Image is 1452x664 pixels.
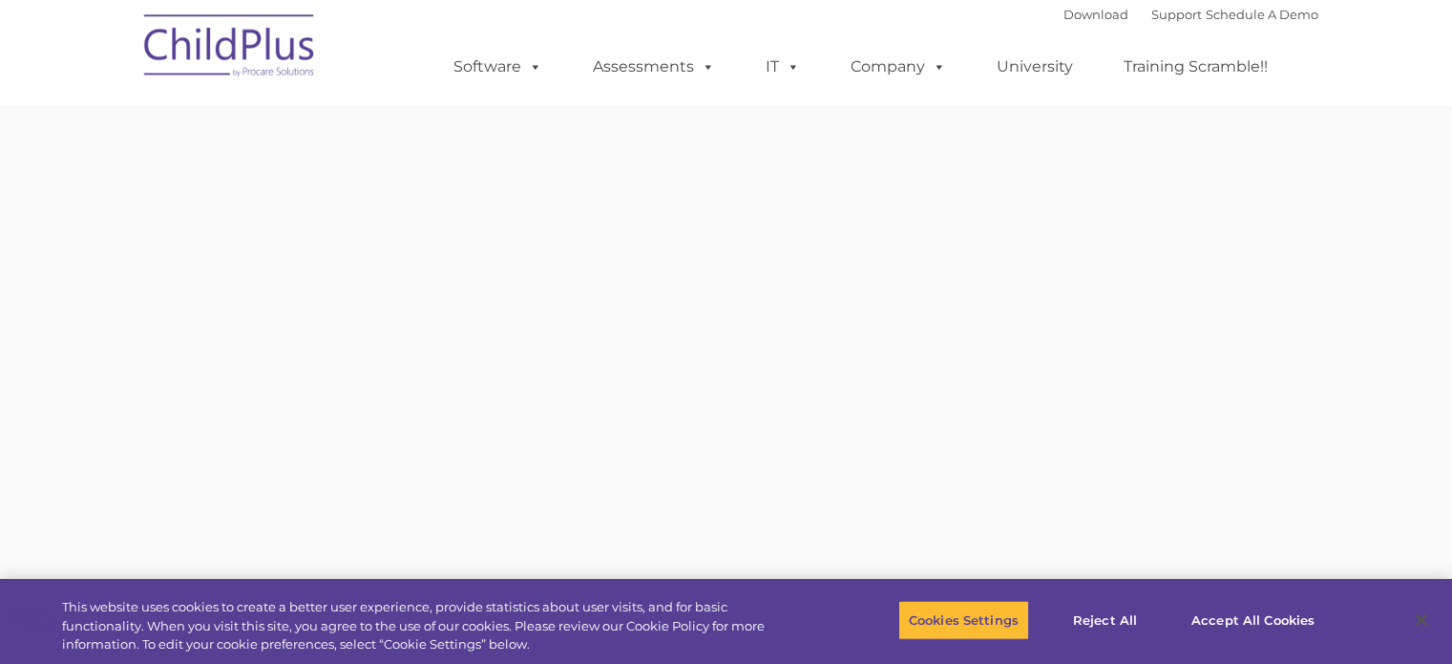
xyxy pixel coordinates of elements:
[898,600,1029,640] button: Cookies Settings
[1400,599,1442,641] button: Close
[62,598,799,654] div: This website uses cookies to create a better user experience, provide statistics about user visit...
[831,48,965,86] a: Company
[1063,7,1128,22] a: Download
[1206,7,1318,22] a: Schedule A Demo
[1105,48,1287,86] a: Training Scramble!!
[574,48,734,86] a: Assessments
[1181,600,1325,640] button: Accept All Cookies
[434,48,561,86] a: Software
[1063,7,1318,22] font: |
[1151,7,1202,22] a: Support
[747,48,819,86] a: IT
[978,48,1092,86] a: University
[135,1,326,96] img: ChildPlus by Procare Solutions
[1045,600,1165,640] button: Reject All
